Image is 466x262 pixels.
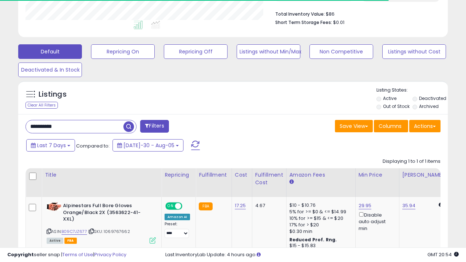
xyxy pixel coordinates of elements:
div: 5% for >= $0 & <= $14.99 [289,209,350,215]
button: [DATE]-30 - Aug-05 [112,139,183,152]
span: ON [166,203,175,209]
div: Last InventoryLab Update: 4 hours ago. [165,251,459,258]
a: B09C7JZ677 [62,229,87,235]
a: 17.25 [235,202,246,209]
small: Amazon Fees. [289,179,294,185]
strong: Copyright [7,251,34,258]
div: $10 - $10.76 [289,202,350,209]
label: Out of Stock [383,103,410,109]
span: OFF [181,203,193,209]
div: [PERSON_NAME] [402,171,446,179]
span: | SKU: 1069767662 [88,229,130,234]
div: Amazon Fees [289,171,352,179]
button: Listings without Min/Max [237,44,300,59]
a: Privacy Policy [94,251,126,258]
div: seller snap | | [7,251,126,258]
h5: Listings [39,89,67,100]
div: Min Price [359,171,396,179]
label: Archived [419,103,439,109]
div: 17% for > $20 [289,222,350,228]
b: Reduced Prof. Rng. [289,237,337,243]
div: Fulfillment [199,171,228,179]
button: Columns [374,120,408,132]
span: FBA [64,238,77,244]
span: Compared to: [76,142,110,149]
button: Last 7 Days [26,139,75,152]
div: Cost [235,171,249,179]
div: Clear All Filters [25,102,58,109]
li: $86 [275,9,435,18]
span: Columns [379,122,402,130]
div: Repricing [165,171,193,179]
div: Preset: [165,222,190,238]
div: Amazon AI [165,214,190,220]
b: Alpinestars Full Bore Gloves Orange/Black 2X (3563622-41-XXL) [63,202,151,225]
button: Default [18,44,82,59]
div: Disable auto adjust min [359,211,394,232]
div: Title [45,171,158,179]
a: Terms of Use [62,251,93,258]
span: [DATE]-30 - Aug-05 [123,142,174,149]
span: All listings currently available for purchase on Amazon [47,238,63,244]
b: Total Inventory Value: [275,11,325,17]
b: Short Term Storage Fees: [275,19,332,25]
a: 35.94 [402,202,416,209]
button: Repricing On [91,44,155,59]
div: 10% for >= $15 & <= $20 [289,215,350,222]
span: $0.01 [333,19,344,26]
button: Actions [409,120,441,132]
button: Filters [140,120,169,133]
p: Listing States: [376,87,448,94]
button: Repricing Off [164,44,228,59]
div: $0.30 min [289,228,350,235]
span: Last 7 Days [37,142,66,149]
div: 4.67 [255,202,281,209]
div: Displaying 1 to 1 of 1 items [383,158,441,165]
button: Save View [335,120,373,132]
button: Listings without Cost [382,44,446,59]
a: 29.95 [359,202,372,209]
label: Deactivated [419,95,446,101]
div: Fulfillment Cost [255,171,283,186]
small: FBA [199,202,212,210]
label: Active [383,95,396,101]
img: 41MTjMpBAHL._SL40_.jpg [47,202,61,211]
span: 2025-08-14 20:54 GMT [427,251,459,258]
button: Deactivated & In Stock [18,63,82,77]
button: Non Competitive [309,44,373,59]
